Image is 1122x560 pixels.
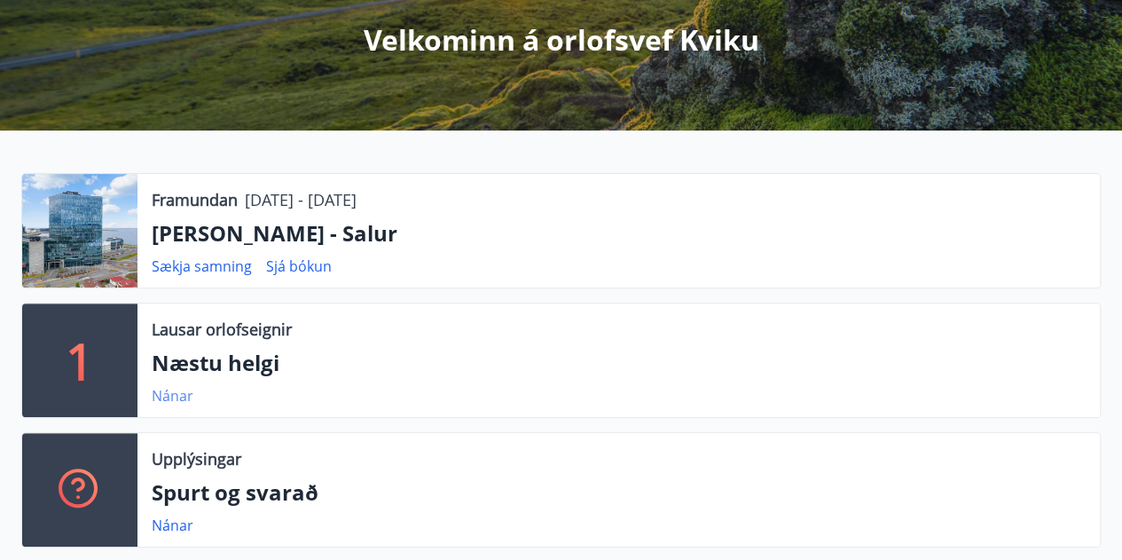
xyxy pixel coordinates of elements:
p: Velkominn á orlofsvef Kviku [364,20,759,59]
p: Næstu helgi [152,348,1086,378]
p: Lausar orlofseignir [152,318,292,341]
p: [DATE] - [DATE] [245,188,357,211]
p: Upplýsingar [152,447,241,470]
p: Spurt og svarað [152,477,1086,508]
a: Nánar [152,386,193,406]
a: Sækja samning [152,256,252,276]
a: Nánar [152,516,193,535]
p: [PERSON_NAME] - Salur [152,218,1086,248]
a: Sjá bókun [266,256,332,276]
p: Framundan [152,188,238,211]
p: 1 [66,327,94,394]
